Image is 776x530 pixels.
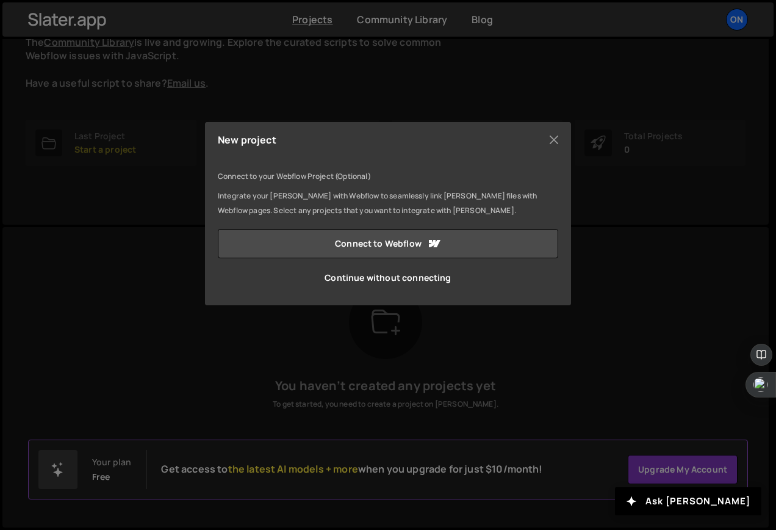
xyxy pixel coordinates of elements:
[218,135,276,145] h5: New project
[218,169,558,184] p: Connect to your Webflow Project (Optional)
[218,189,558,218] p: Integrate your [PERSON_NAME] with Webflow to seamlessly link [PERSON_NAME] files with Webflow pag...
[545,131,563,149] button: Close
[615,487,761,515] button: Ask [PERSON_NAME]
[218,263,558,292] a: Continue without connecting
[218,229,558,258] a: Connect to Webflow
